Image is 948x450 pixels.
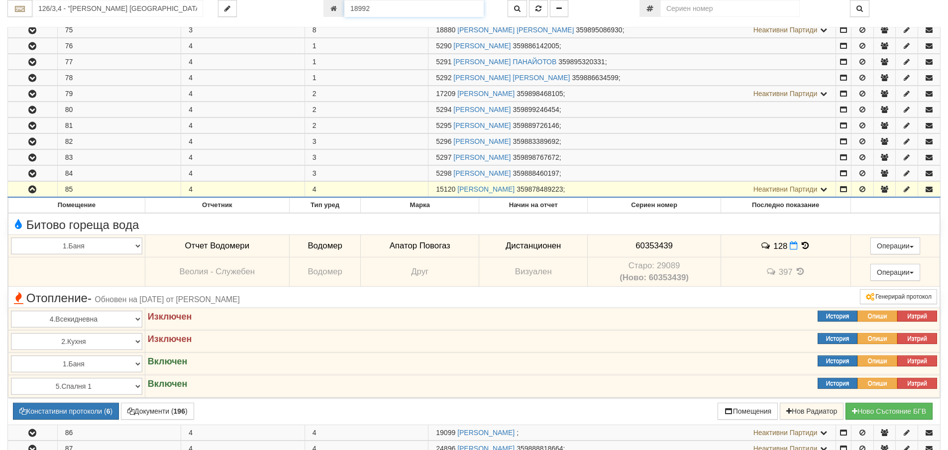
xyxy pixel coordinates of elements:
a: [PERSON_NAME] [453,153,511,161]
td: ; [428,38,836,54]
button: Операции [870,237,920,254]
span: 128 [773,241,787,250]
td: Устройство със сериен номер 29089 беше подменено от устройство със сериен номер 60353439 [588,257,721,287]
button: Изтрий [897,378,937,389]
td: ; [428,166,836,181]
td: ; [428,150,836,165]
button: Изтрий [897,355,937,366]
th: Сериен номер [588,198,721,213]
span: 3 [313,153,316,161]
span: 359886634599 [572,74,618,82]
span: 359899246454 [513,106,559,113]
td: 4 [181,38,305,54]
button: Опиши [857,311,897,322]
span: Партида № [436,74,451,82]
td: 4 [181,182,305,198]
button: Опиши [857,355,897,366]
a: [PERSON_NAME] ПАНАЙОТОВ [453,58,556,66]
span: Партида № [436,26,455,34]
span: История на забележките [765,267,778,276]
span: - [88,291,92,305]
a: [PERSON_NAME] [453,137,511,145]
span: Партида № [436,429,455,437]
td: ; [428,22,836,38]
strong: Изключен [148,312,192,322]
td: ; [428,134,836,149]
td: 80 [57,102,181,117]
td: Друг [361,257,479,287]
button: История [818,311,857,322]
span: 1 [313,58,316,66]
span: 359888460197 [513,169,559,177]
td: 4 [181,86,305,102]
th: Помещение [8,198,145,213]
button: Опиши [857,378,897,389]
span: 359898468105 [517,90,563,98]
td: 77 [57,54,181,70]
td: 4 [181,425,305,440]
span: 359895320331 [558,58,605,66]
td: Водомер [289,234,361,257]
td: 4 [181,166,305,181]
td: ; [428,182,836,198]
td: Апатор Повогаз [361,234,479,257]
span: Неактивни Партиди [753,90,818,98]
b: 6 [106,407,110,415]
td: 79 [57,86,181,102]
a: [PERSON_NAME] [PERSON_NAME] [453,74,570,82]
button: Операции [870,264,920,281]
span: Партида № [436,106,451,113]
button: История [818,378,857,389]
span: Обновен на [DATE] от [PERSON_NAME] [95,295,240,304]
span: Неактивни Партиди [753,26,818,34]
span: 4 [313,429,316,437]
a: [PERSON_NAME] [457,185,515,193]
button: Изтрий [897,311,937,322]
span: Битово гореща вода [11,219,139,231]
td: 4 [181,150,305,165]
td: 3 [181,22,305,38]
td: ; [428,86,836,102]
td: 85 [57,182,181,198]
a: [PERSON_NAME] [PERSON_NAME] [457,26,574,34]
td: 4 [181,134,305,149]
button: Нов Радиатор [780,403,843,420]
th: Марка [361,198,479,213]
a: [PERSON_NAME] [453,121,511,129]
th: Отчетник [145,198,289,213]
strong: Изключен [148,334,192,344]
span: 397 [779,267,793,277]
span: 359895086930 [576,26,622,34]
span: 3 [313,137,316,145]
button: Новo Състояние БГВ [845,403,933,420]
td: 81 [57,118,181,133]
span: 4 [313,185,316,193]
span: 2 [313,106,316,113]
span: Партида № [436,153,451,161]
th: Последно показание [721,198,850,213]
td: 86 [57,425,181,440]
span: 359883389692 [513,137,559,145]
button: Опиши [857,333,897,344]
button: История [818,333,857,344]
span: Партида № [436,42,451,50]
span: Неактивни Партиди [753,429,818,437]
span: 359898767672 [513,153,559,161]
td: Визуален [479,257,587,287]
button: Документи (196) [121,403,194,420]
span: Партида № [436,90,455,98]
td: 84 [57,166,181,181]
td: 75 [57,22,181,38]
td: 4 [181,118,305,133]
span: 359886142005 [513,42,559,50]
td: Водомер [289,257,361,287]
span: Партида № [436,137,451,145]
td: ; [428,102,836,117]
span: Веолия - Служебен [180,267,255,276]
b: (Ново: 60353439) [620,273,689,282]
span: 2 [313,121,316,129]
span: 8 [313,26,316,34]
span: История на забележките [760,241,773,250]
td: Дистанционен [479,234,587,257]
span: Партида № [436,185,455,193]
